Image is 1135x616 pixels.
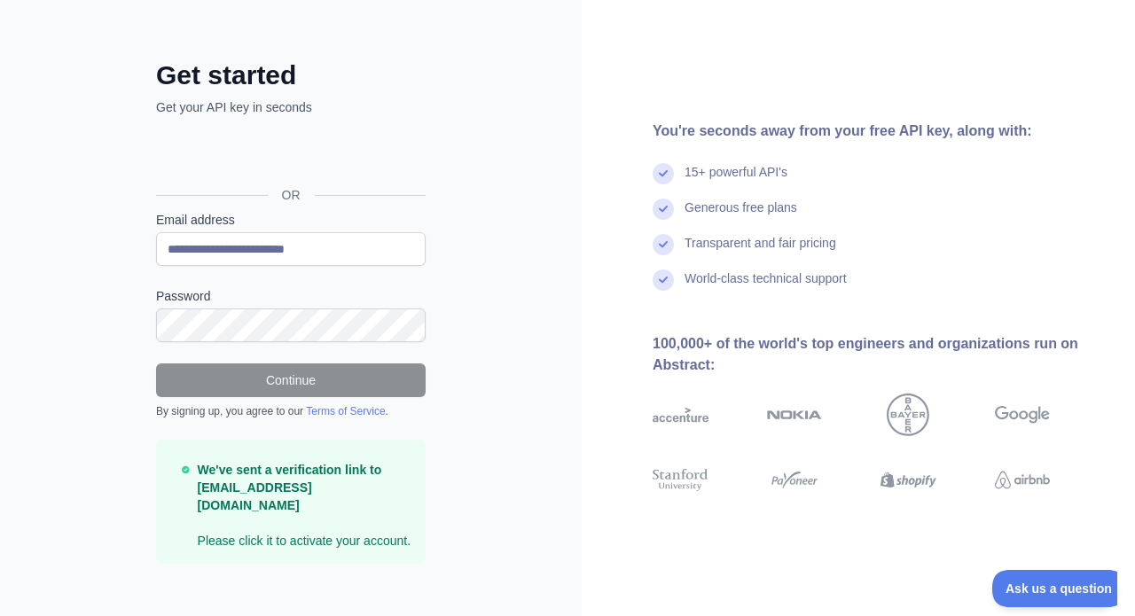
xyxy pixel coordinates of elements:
img: check mark [653,269,674,291]
img: shopify [881,466,936,494]
img: bayer [887,394,929,436]
div: Acceder con Google. Se abre en una pestaña nueva [156,136,422,175]
div: Transparent and fair pricing [685,234,836,269]
iframe: Botón de Acceder con Google [147,136,431,175]
p: Get your API key in seconds [156,98,426,116]
iframe: Toggle Customer Support [992,570,1117,607]
div: World-class technical support [685,269,847,305]
img: check mark [653,199,674,220]
a: Terms of Service [306,405,385,417]
img: google [995,394,1051,436]
img: accenture [653,394,708,436]
div: 15+ powerful API's [685,163,787,199]
h2: Get started [156,59,426,91]
img: check mark [653,163,674,184]
div: You're seconds away from your free API key, along with: [653,121,1107,142]
img: stanford university [653,466,708,494]
div: By signing up, you agree to our . [156,404,426,418]
div: 100,000+ of the world's top engineers and organizations run on Abstract: [653,333,1107,376]
button: Continue [156,363,426,397]
img: payoneer [767,466,823,494]
img: nokia [767,394,823,436]
div: Generous free plans [685,199,797,234]
img: check mark [653,234,674,255]
p: Please click it to activate your account. [198,461,411,550]
label: Password [156,287,426,305]
strong: We've sent a verification link to [EMAIL_ADDRESS][DOMAIN_NAME] [198,463,382,512]
label: Email address [156,211,426,229]
img: airbnb [995,466,1051,494]
span: OR [268,186,315,204]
